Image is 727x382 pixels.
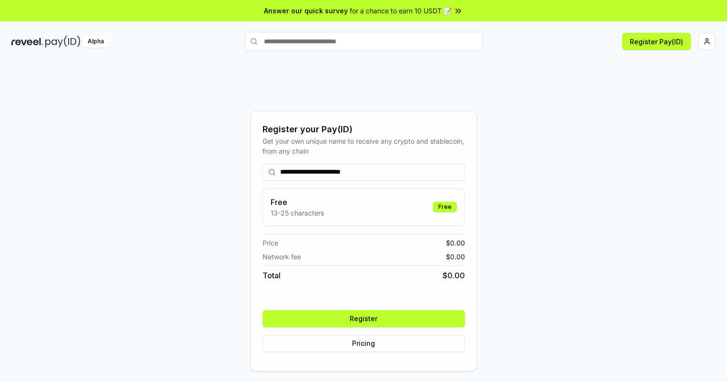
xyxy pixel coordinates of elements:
[263,252,301,262] span: Network fee
[263,136,465,156] div: Get your own unique name to receive any crypto and stablecoin, from any chain
[446,252,465,262] span: $ 0.00
[263,335,465,352] button: Pricing
[45,36,81,48] img: pay_id
[11,36,43,48] img: reveel_dark
[622,33,691,50] button: Register Pay(ID)
[263,310,465,327] button: Register
[271,196,324,208] h3: Free
[263,270,281,281] span: Total
[446,238,465,248] span: $ 0.00
[263,238,278,248] span: Price
[263,123,465,136] div: Register your Pay(ID)
[350,6,452,16] span: for a chance to earn 10 USDT 📝
[271,208,324,218] p: 13-25 characters
[433,202,457,212] div: Free
[82,36,109,48] div: Alpha
[264,6,348,16] span: Answer our quick survey
[443,270,465,281] span: $ 0.00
